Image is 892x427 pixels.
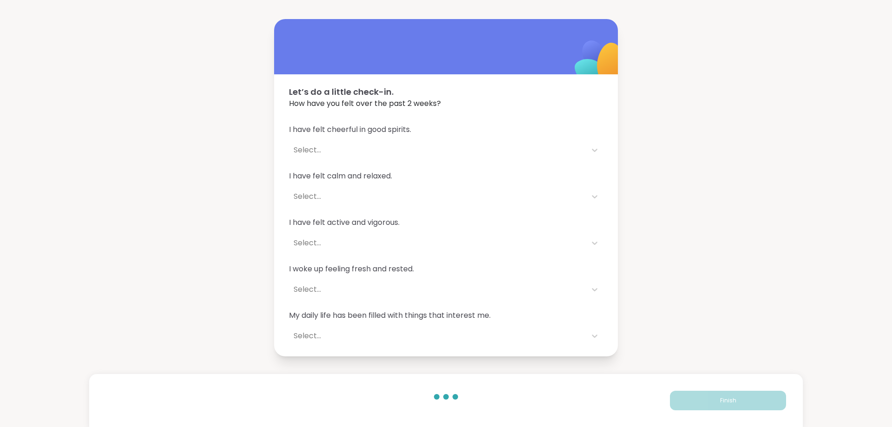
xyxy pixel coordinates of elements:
span: I woke up feeling fresh and rested. [289,263,603,275]
span: I have felt calm and relaxed. [289,171,603,182]
span: Finish [720,396,736,405]
div: Select... [294,284,582,295]
span: Let’s do a little check-in. [289,85,603,98]
img: ShareWell Logomark [553,16,645,109]
div: Select... [294,191,582,202]
span: How have you felt over the past 2 weeks? [289,98,603,109]
span: I have felt cheerful in good spirits. [289,124,603,135]
span: My daily life has been filled with things that interest me. [289,310,603,321]
div: Select... [294,145,582,156]
button: Finish [670,391,786,410]
span: I have felt active and vigorous. [289,217,603,228]
div: Select... [294,330,582,342]
div: Select... [294,237,582,249]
